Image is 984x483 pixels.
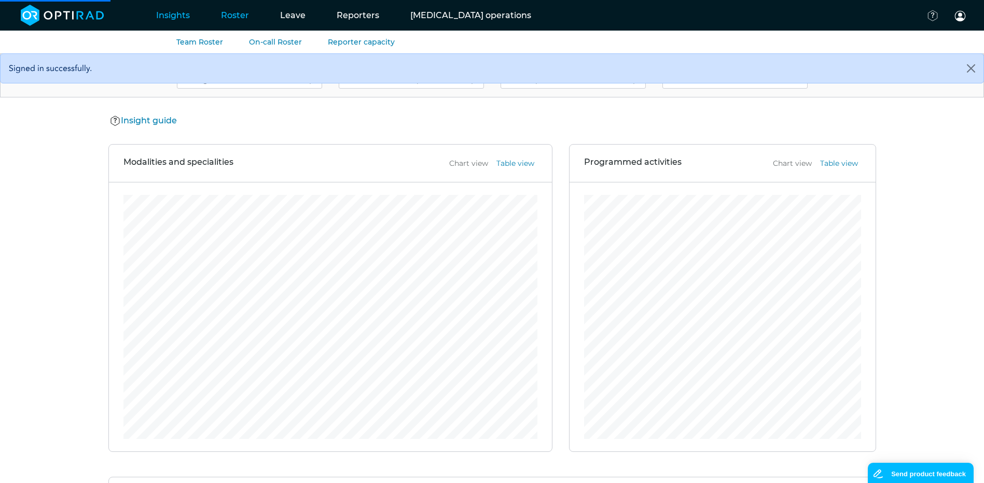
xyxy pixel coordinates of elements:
button: Table view [817,158,861,169]
button: Chart view [446,158,491,169]
h3: Modalities and specialities [123,157,233,169]
button: Close [959,54,983,83]
button: Table view [493,158,537,169]
h3: Programmed activities [584,157,682,169]
img: Help Icon [110,115,121,127]
img: brand-opti-rad-logos-blue-and-white-d2f68631ba2948856bd03f2d395fb146ddc8fb01b4b6e9315ea85fa773367... [21,5,104,26]
a: Team Roster [176,37,223,47]
a: Reporter capacity [328,37,395,47]
button: Insight guide [108,114,180,127]
button: Chart view [770,158,815,169]
a: On-call Roster [249,37,302,47]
